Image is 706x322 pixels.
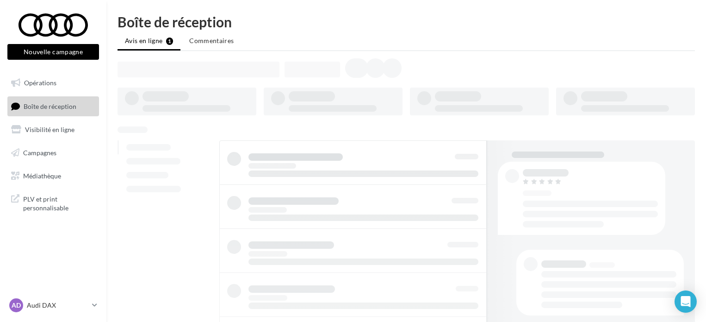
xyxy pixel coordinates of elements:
[6,73,101,93] a: Opérations
[6,120,101,139] a: Visibilité en ligne
[23,149,56,157] span: Campagnes
[6,166,101,186] a: Médiathèque
[12,301,21,310] span: AD
[6,143,101,163] a: Campagnes
[118,15,695,29] div: Boîte de réception
[189,37,234,44] span: Commentaires
[675,290,697,313] div: Open Intercom Messenger
[27,301,88,310] p: Audi DAX
[23,193,95,213] span: PLV et print personnalisable
[7,297,99,314] a: AD Audi DAX
[7,44,99,60] button: Nouvelle campagne
[6,189,101,216] a: PLV et print personnalisable
[25,126,74,133] span: Visibilité en ligne
[6,96,101,116] a: Boîte de réception
[24,102,76,110] span: Boîte de réception
[24,79,56,87] span: Opérations
[23,171,61,179] span: Médiathèque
